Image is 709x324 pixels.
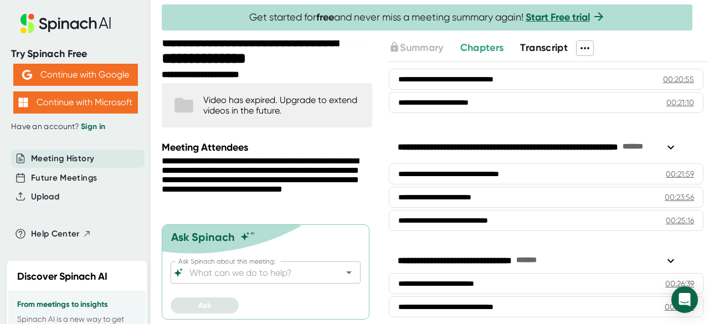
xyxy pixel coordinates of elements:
div: 00:26:43 [665,301,694,312]
h2: Discover Spinach AI [17,269,107,284]
div: Ask Spinach [171,230,235,244]
div: Meeting Attendees [162,141,375,153]
button: Transcript [520,40,568,55]
button: Ask [171,297,239,313]
button: Continue with Microsoft [13,91,138,114]
button: Summary [389,40,443,55]
button: Upload [31,191,59,203]
div: 00:26:39 [665,278,694,289]
div: 00:25:16 [666,215,694,226]
div: 00:23:56 [665,192,694,203]
div: Upgrade to access [389,40,460,56]
button: Continue with Google [13,64,138,86]
span: Ask [198,301,211,310]
input: What can we do to help? [187,265,325,280]
div: 00:21:59 [666,168,694,179]
img: Aehbyd4JwY73AAAAAElFTkSuQmCC [22,70,32,80]
span: Transcript [520,42,568,54]
div: Video has expired. Upgrade to extend videos in the future. [203,95,361,116]
div: 00:21:10 [666,97,694,108]
span: Help Center [31,228,80,240]
div: 00:20:55 [663,74,694,85]
h3: From meetings to insights [17,300,137,309]
span: Get started for and never miss a meeting summary again! [249,11,605,24]
div: Open Intercom Messenger [671,286,698,313]
button: Help Center [31,228,91,240]
a: Start Free trial [526,11,590,23]
button: Future Meetings [31,172,97,184]
span: Chapters [460,42,504,54]
span: Summary [400,42,443,54]
button: Meeting History [31,152,94,165]
div: Have an account? [11,122,140,132]
button: Open [341,265,357,280]
a: Sign in [81,122,105,131]
b: free [316,11,334,23]
div: Try Spinach Free [11,48,140,60]
button: Chapters [460,40,504,55]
